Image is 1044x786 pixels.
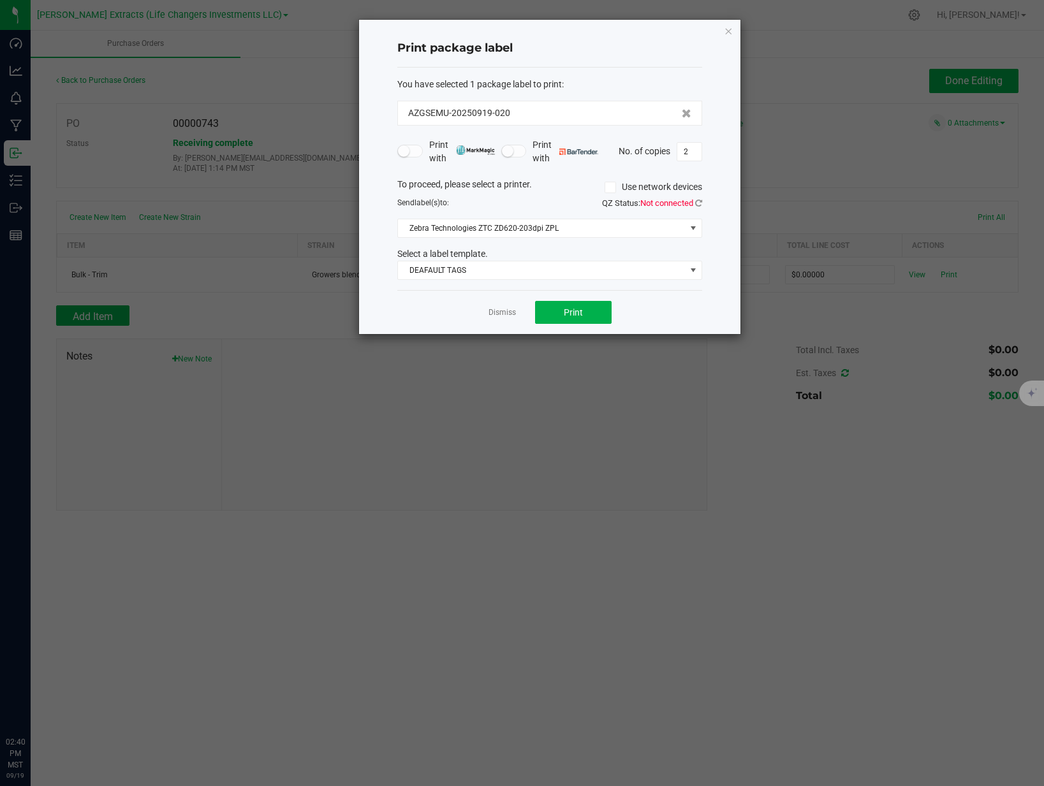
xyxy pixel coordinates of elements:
[564,307,583,317] span: Print
[397,78,702,91] div: :
[397,40,702,57] h4: Print package label
[388,247,712,261] div: Select a label template.
[456,145,495,155] img: mark_magic_cybra.png
[489,307,516,318] a: Dismiss
[640,198,693,208] span: Not connected
[619,145,670,156] span: No. of copies
[13,684,51,722] iframe: Resource center
[408,106,510,120] span: AZGSEMU-20250919-020
[533,138,598,165] span: Print with
[397,198,449,207] span: Send to:
[398,219,686,237] span: Zebra Technologies ZTC ZD620-203dpi ZPL
[559,149,598,155] img: bartender.png
[398,261,686,279] span: DEAFAULT TAGS
[602,198,702,208] span: QZ Status:
[415,198,440,207] span: label(s)
[535,301,612,324] button: Print
[605,180,702,194] label: Use network devices
[388,178,712,197] div: To proceed, please select a printer.
[397,79,562,89] span: You have selected 1 package label to print
[429,138,495,165] span: Print with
